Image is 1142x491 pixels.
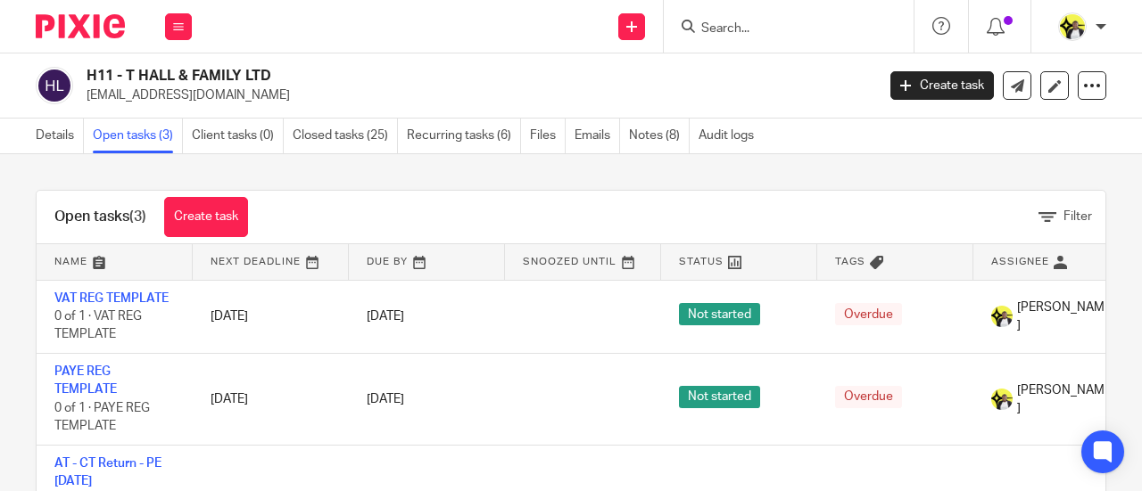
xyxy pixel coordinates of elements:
[1063,210,1092,223] span: Filter
[699,119,763,153] a: Audit logs
[367,310,404,323] span: [DATE]
[679,257,724,266] span: Status
[193,280,349,353] td: [DATE]
[36,14,125,38] img: Pixie
[1017,381,1112,418] span: [PERSON_NAME]
[835,257,865,266] span: Tags
[36,67,73,104] img: svg%3E
[679,386,760,408] span: Not started
[679,303,760,325] span: Not started
[1058,12,1087,41] img: Carine-Starbridge.jpg
[54,365,117,396] a: PAYE REG TEMPLATE
[835,386,902,408] span: Overdue
[367,393,404,405] span: [DATE]
[293,119,398,153] a: Closed tasks (25)
[54,310,142,341] span: 0 of 1 · VAT REG TEMPLATE
[193,353,349,445] td: [DATE]
[890,71,994,100] a: Create task
[54,208,146,226] h1: Open tasks
[530,119,566,153] a: Files
[54,402,150,433] span: 0 of 1 · PAYE REG TEMPLATE
[699,21,860,37] input: Search
[523,257,617,266] span: Snoozed Until
[192,119,284,153] a: Client tasks (0)
[164,197,248,237] a: Create task
[54,457,161,487] a: AT - CT Return - PE [DATE]
[575,119,620,153] a: Emails
[1017,299,1112,335] span: [PERSON_NAME]
[93,119,183,153] a: Open tasks (3)
[991,306,1013,327] img: Carine-Starbridge.jpg
[87,67,708,86] h2: H11 - T HALL & FAMILY LTD
[835,303,902,325] span: Overdue
[129,209,146,224] span: (3)
[629,119,690,153] a: Notes (8)
[36,119,84,153] a: Details
[407,119,521,153] a: Recurring tasks (6)
[991,389,1013,410] img: Carine-Starbridge.jpg
[87,86,864,104] p: [EMAIL_ADDRESS][DOMAIN_NAME]
[54,292,169,305] a: VAT REG TEMPLATE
